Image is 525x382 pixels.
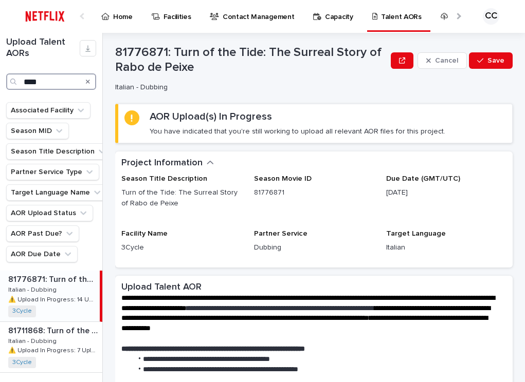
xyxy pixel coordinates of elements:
p: Italian [386,242,506,253]
span: Target Language [386,230,446,237]
p: 81711868: Turn of the Tide: Season 3 [8,324,100,336]
button: Season MID [6,123,69,139]
p: You have indicated that you're still working to upload all relevant AOR files for this project. [150,127,445,136]
span: Season Movie ID [254,175,312,182]
span: Save [487,57,504,64]
button: Cancel [418,52,467,69]
input: Search [6,73,96,90]
div: CC [483,8,499,25]
p: Italian - Dubbing [8,336,59,345]
button: AOR Upload Status [6,205,93,221]
span: Cancel [435,57,458,64]
span: Facility Name [121,230,168,237]
button: Associated Facility [6,102,90,119]
p: [DATE] [386,187,506,198]
button: Partner Service Type [6,164,99,180]
p: 3Cycle [121,242,242,253]
img: ifQbXi3ZQGMSEF7WDB7W [21,6,69,27]
p: ⚠️ Upload In Progress: 14 Uploaded [8,294,98,303]
button: Save [469,52,513,69]
a: 3Cycle [12,308,32,315]
a: 3Cycle [12,359,32,366]
p: 81776871 [254,187,374,198]
p: Turn of the Tide: The Surreal Story of Rabo de Peixe [121,187,242,209]
button: AOR Past Due? [6,225,79,242]
button: AOR Due Date [6,246,78,262]
p: ⚠️ Upload In Progress: 7 Uploaded [8,345,100,354]
button: Target Language Name [6,184,107,201]
p: Italian - Dubbing [8,284,59,294]
h2: Upload Talent AOR [121,282,202,293]
h2: Project Information [121,158,203,169]
p: 81776871: Turn of the Tide: The Surreal Story of Rabo de Peixe [8,273,98,284]
p: 81776871: Turn of the Tide: The Surreal Story of Rabo de Peixe [115,45,387,75]
h2: AOR Upload(s) In Progress [150,110,272,123]
button: Season Title Description [6,143,112,160]
p: Italian - Dubbing [115,83,383,92]
span: Partner Service [254,230,307,237]
h1: Upload Talent AORs [6,37,80,59]
span: Season Title Description [121,175,207,182]
p: Dubbing [254,242,374,253]
button: Project Information [121,158,214,169]
span: Due Date (GMT/UTC) [386,175,460,182]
